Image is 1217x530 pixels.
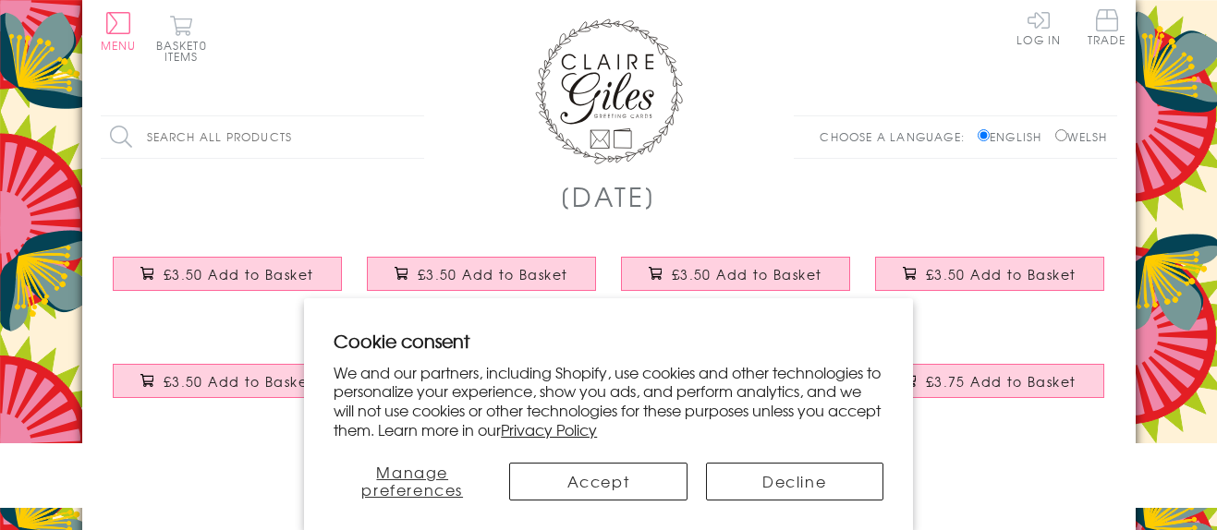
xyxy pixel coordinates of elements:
[1016,9,1061,45] a: Log In
[101,116,424,158] input: Search all products
[672,265,822,283] span: £3.50 Add to Basket
[1055,128,1108,145] label: Welsh
[418,265,568,283] span: £3.50 Add to Basket
[101,350,355,429] a: Father's Day Card, Dad You Rock, text foiled in shiny gold £3.50 Add to Basket
[1088,9,1126,45] span: Trade
[113,257,342,291] button: £3.50 Add to Basket
[621,257,850,291] button: £3.50 Add to Basket
[978,129,990,141] input: English
[367,257,596,291] button: £3.50 Add to Basket
[1088,9,1126,49] a: Trade
[113,364,342,398] button: £3.50 Add to Basket
[501,418,597,440] a: Privacy Policy
[164,372,314,391] span: £3.50 Add to Basket
[101,37,137,54] span: Menu
[156,15,207,62] button: Basket0 items
[926,372,1077,391] span: £3.75 Add to Basket
[334,463,491,500] button: Manage preferences
[560,177,657,215] h1: [DATE]
[361,461,463,500] span: Manage preferences
[609,243,863,322] a: Father's Day Card, Super Dad, text foiled in shiny gold £3.50 Add to Basket
[978,128,1051,145] label: English
[101,12,137,51] button: Menu
[863,243,1117,322] a: Father's Day Card, Top Dad, text foiled in shiny gold £3.50 Add to Basket
[101,243,355,322] a: Father's Day Card, Mr Awesome, text foiled in shiny gold £3.50 Add to Basket
[926,265,1077,283] span: £3.50 Add to Basket
[164,37,207,65] span: 0 items
[355,243,609,322] a: Father's Day Card, Best Dad, text foiled in shiny gold £3.50 Add to Basket
[164,265,314,283] span: £3.50 Add to Basket
[334,328,883,354] h2: Cookie consent
[863,350,1117,429] a: Father's Day Greeting Card, # 1 Dad Rosette, Embellished with a colourful tassel £3.75 Add to Basket
[1055,129,1067,141] input: Welsh
[875,364,1104,398] button: £3.75 Add to Basket
[334,363,883,440] p: We and our partners, including Shopify, use cookies and other technologies to personalize your ex...
[535,18,683,164] img: Claire Giles Greetings Cards
[509,463,687,500] button: Accept
[820,128,974,145] p: Choose a language:
[875,257,1104,291] button: £3.50 Add to Basket
[706,463,883,500] button: Decline
[406,116,424,158] input: Search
